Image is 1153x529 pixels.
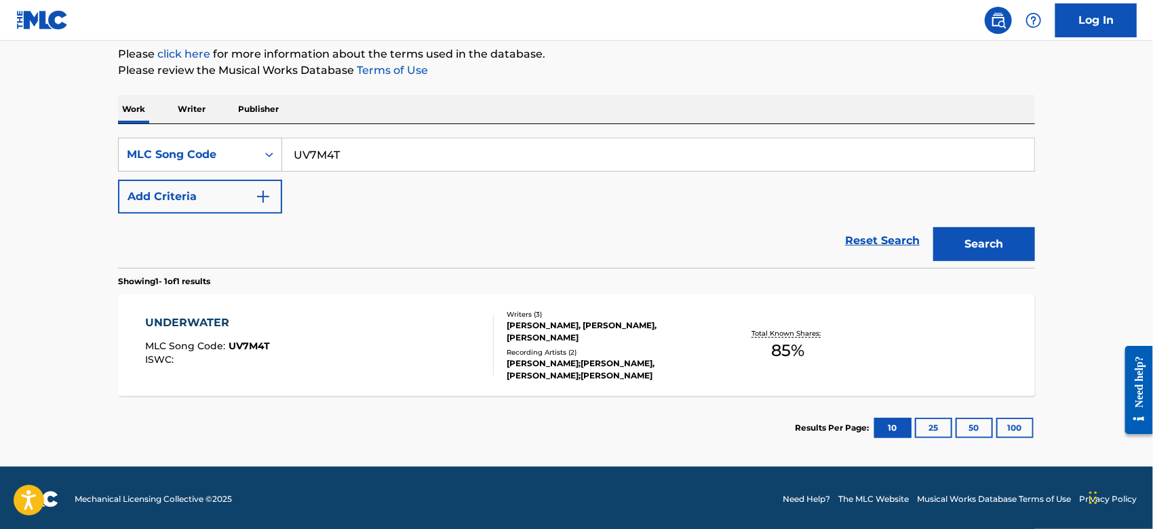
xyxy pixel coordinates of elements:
[1055,3,1137,37] a: Log In
[1115,336,1153,445] iframe: Resource Center
[354,64,428,77] a: Terms of Use
[118,46,1035,62] p: Please for more information about the terms used in the database.
[838,493,909,505] a: The MLC Website
[118,62,1035,79] p: Please review the Musical Works Database
[118,180,282,214] button: Add Criteria
[174,95,210,123] p: Writer
[16,10,69,30] img: MLC Logo
[255,189,271,205] img: 9d2ae6d4665cec9f34b9.svg
[146,340,229,352] span: MLC Song Code :
[157,47,210,60] a: click here
[507,357,711,382] div: [PERSON_NAME];[PERSON_NAME], [PERSON_NAME];[PERSON_NAME]
[118,95,149,123] p: Work
[1079,493,1137,505] a: Privacy Policy
[146,315,271,331] div: UNDERWATER
[933,227,1035,261] button: Search
[1020,7,1047,34] div: Help
[127,146,249,163] div: MLC Song Code
[507,309,711,319] div: Writers ( 3 )
[990,12,1007,28] img: search
[1085,464,1153,529] iframe: Chat Widget
[229,340,271,352] span: UV7M4T
[1089,477,1097,518] div: Drag
[996,418,1034,438] button: 100
[507,347,711,357] div: Recording Artists ( 2 )
[118,138,1035,268] form: Search Form
[1025,12,1042,28] img: help
[771,338,804,363] span: 85 %
[874,418,912,438] button: 10
[783,493,830,505] a: Need Help?
[118,275,210,288] p: Showing 1 - 1 of 1 results
[838,226,926,256] a: Reset Search
[118,294,1035,396] a: UNDERWATERMLC Song Code:UV7M4TISWC:Writers (3)[PERSON_NAME], [PERSON_NAME], [PERSON_NAME]Recordin...
[146,353,178,366] span: ISWC :
[956,418,993,438] button: 50
[507,319,711,344] div: [PERSON_NAME], [PERSON_NAME], [PERSON_NAME]
[795,422,872,434] p: Results Per Page:
[917,493,1071,505] a: Musical Works Database Terms of Use
[75,493,232,505] span: Mechanical Licensing Collective © 2025
[985,7,1012,34] a: Public Search
[234,95,283,123] p: Publisher
[751,328,824,338] p: Total Known Shares:
[915,418,952,438] button: 25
